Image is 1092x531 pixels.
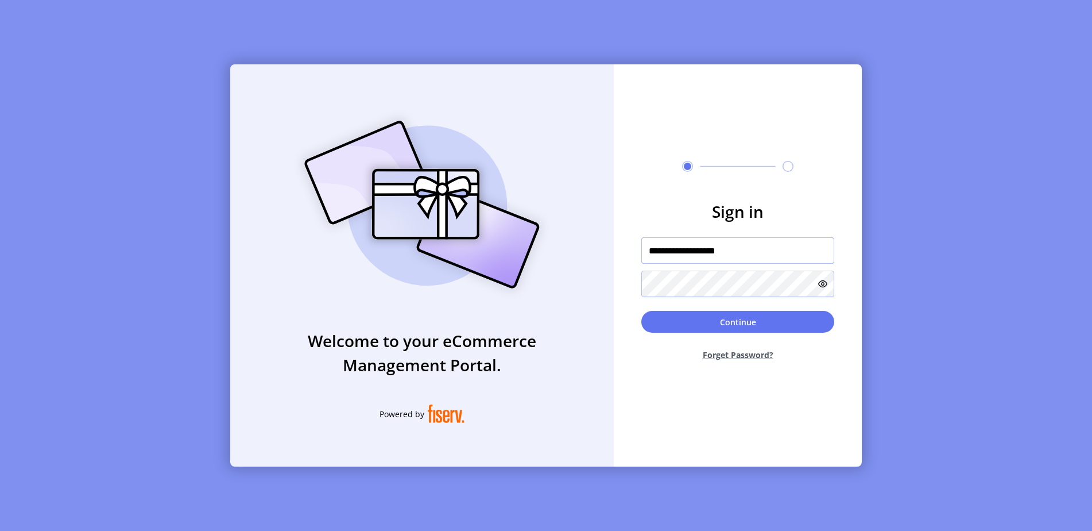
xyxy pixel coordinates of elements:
img: card_Illustration.svg [287,108,557,301]
h3: Welcome to your eCommerce Management Portal. [230,329,614,377]
h3: Sign in [641,199,834,224]
span: Powered by [380,408,424,420]
button: Continue [641,311,834,333]
button: Forget Password? [641,340,834,370]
